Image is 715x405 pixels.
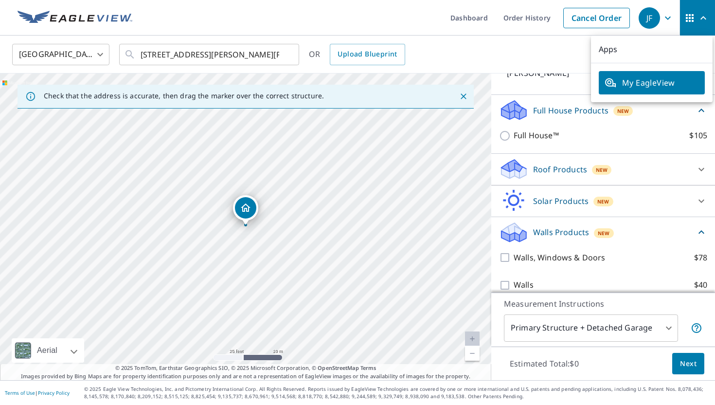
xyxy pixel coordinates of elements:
a: Privacy Policy [38,389,70,396]
button: Next [672,353,704,375]
div: Primary Structure + Detached Garage [504,314,678,342]
span: New [617,107,629,115]
p: Walls Products [533,226,589,238]
a: Current Level 20, Zoom Out [465,346,480,361]
p: | [5,390,70,396]
p: $40 [694,279,707,291]
div: Walls ProductsNew [499,221,707,244]
img: EV Logo [18,11,132,25]
button: Close [457,90,470,103]
div: OR [309,44,405,65]
span: Upload Blueprint [338,48,397,60]
p: Walls, Windows & Doors [514,252,605,264]
a: OpenStreetMap [318,364,358,371]
div: Dropped pin, building 1, Residential property, 213 Glen Abbey Johns Island, SC 29455 [233,195,258,225]
p: Full House Products [533,105,608,116]
div: Full House ProductsNew [499,99,707,122]
p: Walls [514,279,534,291]
p: Full House™ [514,129,559,142]
a: Current Level 20, Zoom In Disabled [465,331,480,346]
p: $105 [689,129,707,142]
a: My EagleView [599,71,705,94]
p: Roof Products [533,164,587,175]
a: Terms of Use [5,389,35,396]
span: Next [680,358,697,370]
p: Estimated Total: $0 [502,353,587,374]
p: Check that the address is accurate, then drag the marker over the correct structure. [44,92,324,100]
p: $78 [694,252,707,264]
p: Solar Products [533,195,589,207]
div: Aerial [12,338,84,363]
div: Roof ProductsNew [499,158,707,181]
span: Your report will include the primary structure and a detached garage if one exists. [691,322,702,334]
input: Search by address or latitude-longitude [141,41,279,68]
span: © 2025 TomTom, Earthstar Geographics SIO, © 2025 Microsoft Corporation, © [115,364,376,372]
a: Terms [360,364,376,371]
div: [GEOGRAPHIC_DATA] [12,41,109,68]
a: Cancel Order [563,8,630,28]
span: New [596,166,608,174]
div: Aerial [34,338,60,363]
a: Upload Blueprint [330,44,405,65]
span: New [597,198,609,205]
p: Measurement Instructions [504,298,702,310]
p: © 2025 Eagle View Technologies, Inc. and Pictometry International Corp. All Rights Reserved. Repo... [84,386,710,400]
span: My EagleView [605,77,699,89]
div: Solar ProductsNew [499,189,707,213]
div: JF [639,7,660,29]
span: New [598,229,610,237]
p: Apps [591,36,713,63]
